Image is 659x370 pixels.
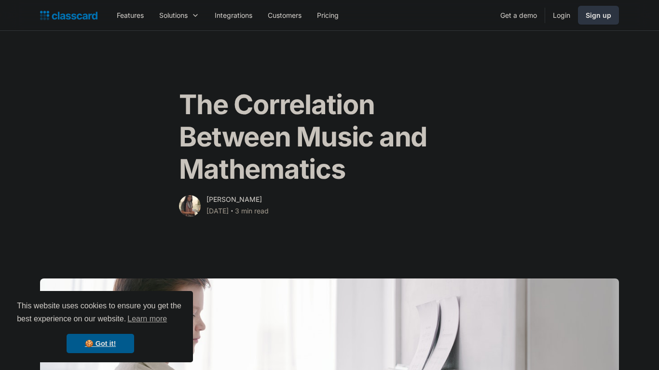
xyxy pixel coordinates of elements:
a: Get a demo [493,4,545,26]
a: dismiss cookie message [67,334,134,353]
a: Login [545,4,578,26]
div: Solutions [159,10,188,20]
a: Integrations [207,4,260,26]
a: learn more about cookies [126,312,168,326]
div: [PERSON_NAME] [206,194,262,205]
a: Customers [260,4,309,26]
div: ‧ [229,205,235,219]
div: 3 min read [235,205,269,217]
h1: The Correlation Between Music and Mathematics [179,89,480,186]
div: [DATE] [206,205,229,217]
div: Solutions [151,4,207,26]
a: Sign up [578,6,619,25]
div: cookieconsent [8,291,193,362]
span: This website uses cookies to ensure you get the best experience on our website. [17,300,184,326]
a: Pricing [309,4,346,26]
a: Features [109,4,151,26]
div: Sign up [586,10,611,20]
a: home [40,9,97,22]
